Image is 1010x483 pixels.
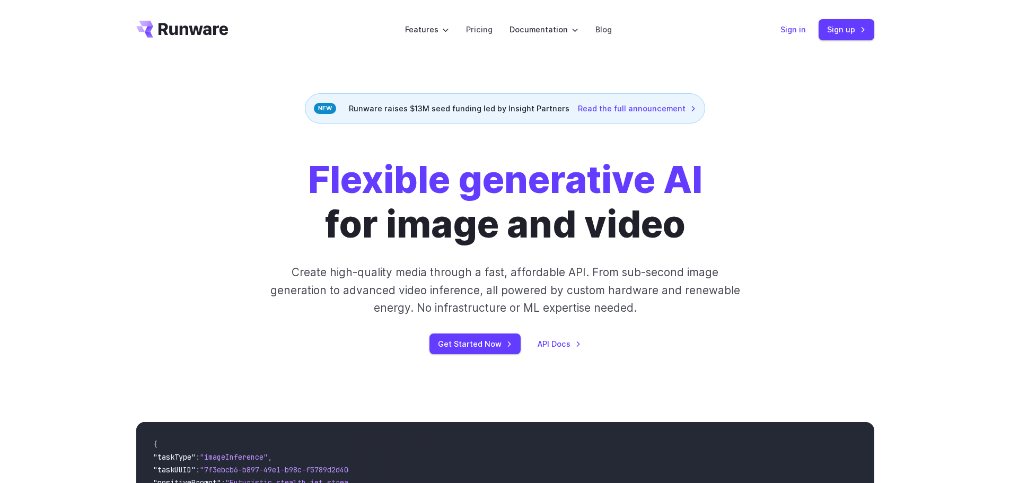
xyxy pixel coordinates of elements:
a: Blog [595,23,612,36]
a: Sign up [819,19,874,40]
div: Runware raises $13M seed funding led by Insight Partners [305,93,705,124]
p: Create high-quality media through a fast, affordable API. From sub-second image generation to adv... [269,264,741,317]
label: Features [405,23,449,36]
span: "7f3ebcb6-b897-49e1-b98c-f5789d2d40d7" [200,465,361,475]
a: API Docs [538,338,581,350]
h1: for image and video [308,157,702,247]
a: Sign in [780,23,806,36]
span: "taskType" [153,452,196,462]
a: Go to / [136,21,229,38]
a: Read the full announcement [578,102,696,115]
a: Pricing [466,23,493,36]
label: Documentation [510,23,578,36]
span: { [153,440,157,449]
span: : [196,465,200,475]
a: Get Started Now [429,333,521,354]
span: , [268,452,272,462]
span: "imageInference" [200,452,268,462]
span: : [196,452,200,462]
span: "taskUUID" [153,465,196,475]
strong: Flexible generative AI [308,157,702,202]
